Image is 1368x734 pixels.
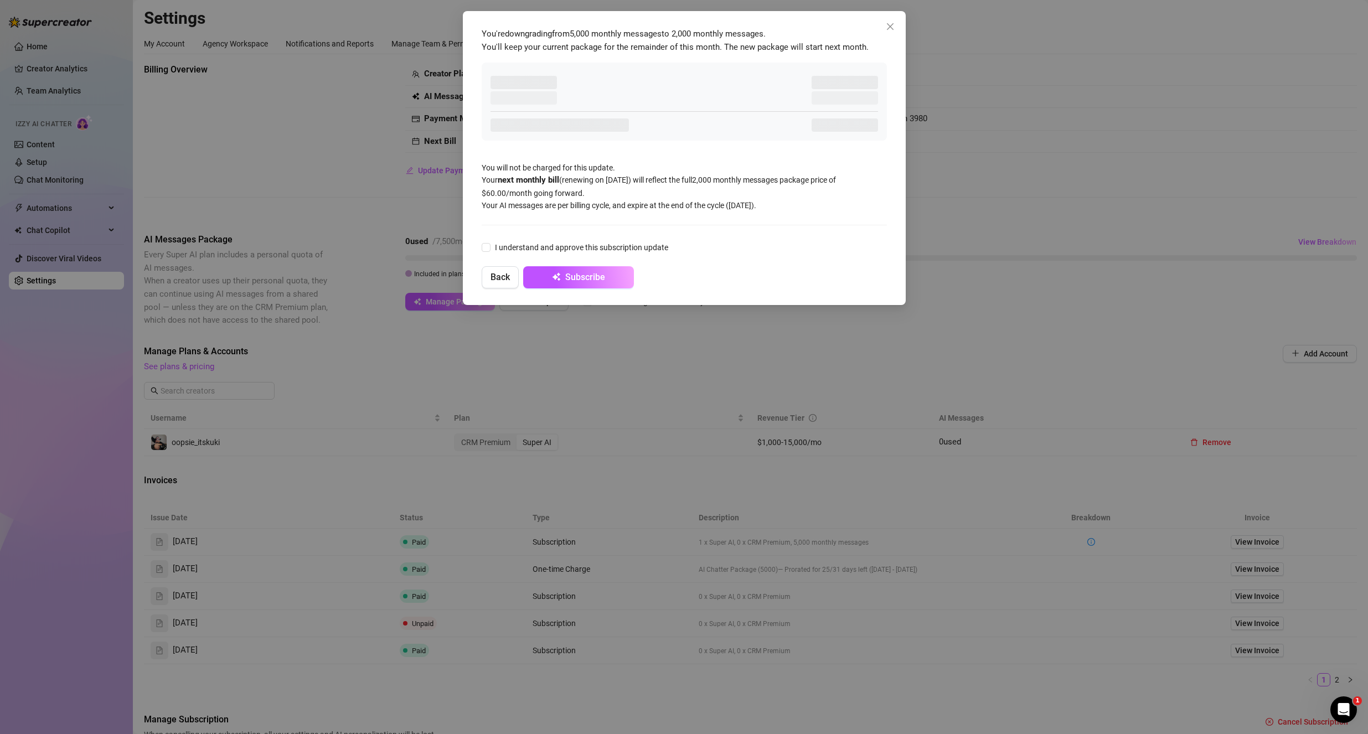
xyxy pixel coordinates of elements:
button: Close [881,18,899,35]
span: I understand and approve this subscription update [491,241,673,254]
span: Back [491,272,510,282]
span: Subscribe [565,272,605,282]
span: close [886,22,895,31]
span: You're downgrading from 5,000 monthly messages to 2,000 monthly messages . You'll keep your curre... [482,29,869,52]
span: 1 [1353,696,1362,705]
strong: next monthly bill [498,175,559,185]
iframe: Intercom live chat [1330,696,1357,723]
span: Close [881,22,899,31]
div: You will not be charged for this update. Your (renewing on [DATE] ) will reflect the full 2,000 m... [476,22,892,294]
button: Back [482,266,519,288]
button: Subscribe [523,266,634,288]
